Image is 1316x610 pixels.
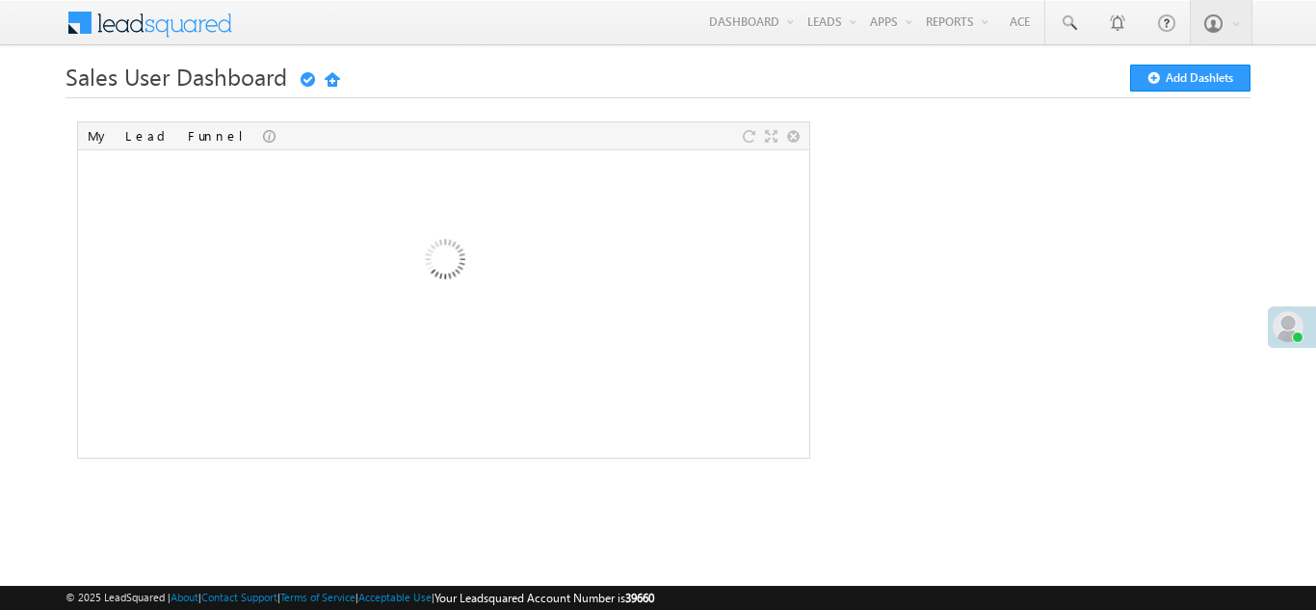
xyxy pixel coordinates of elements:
button: Add Dashlets [1130,65,1250,92]
a: About [171,591,198,603]
a: Terms of Service [280,591,355,603]
span: 39660 [625,591,654,605]
span: Sales User Dashboard [66,61,287,92]
a: Contact Support [201,591,277,603]
div: My Lead Funnel [88,127,263,145]
img: Loading... [340,159,547,366]
a: Acceptable Use [358,591,432,603]
span: Your Leadsquared Account Number is [434,591,654,605]
span: © 2025 LeadSquared | | | | | [66,589,654,607]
